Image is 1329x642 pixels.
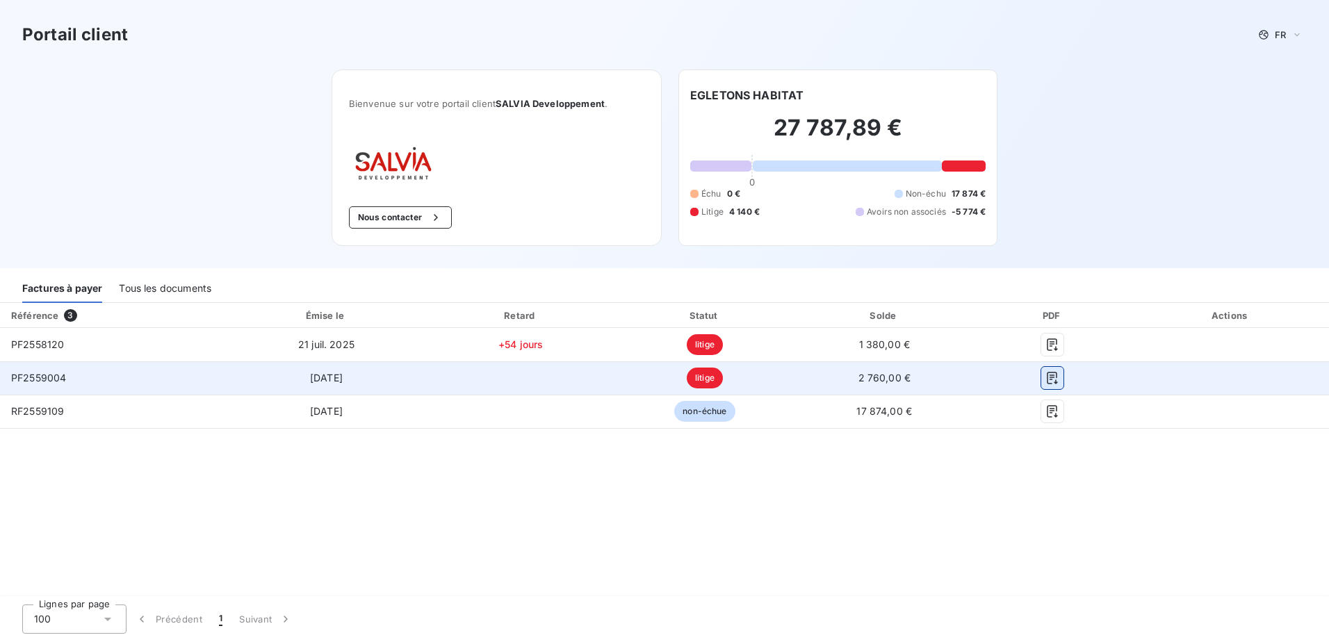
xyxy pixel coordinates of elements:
[11,405,64,417] span: RF2559109
[687,368,723,388] span: litige
[430,308,611,322] div: Retard
[11,372,66,384] span: PF2559004
[906,188,946,200] span: Non-échu
[22,274,102,303] div: Factures à payer
[496,98,605,109] span: SALVIA Developpement
[799,308,970,322] div: Solde
[310,372,343,384] span: [DATE]
[127,604,211,634] button: Précédent
[64,309,76,322] span: 3
[11,338,64,350] span: PF2558120
[349,98,644,109] span: Bienvenue sur votre portail client .
[349,206,452,229] button: Nous contacter
[498,338,543,350] span: +54 jours
[22,22,128,47] h3: Portail client
[858,372,911,384] span: 2 760,00 €
[856,405,912,417] span: 17 874,00 €
[749,176,755,188] span: 0
[690,87,804,104] h6: EGLETONS HABITAT
[219,612,222,626] span: 1
[701,206,724,218] span: Litige
[727,188,740,200] span: 0 €
[231,604,301,634] button: Suivant
[228,308,425,322] div: Émise le
[952,206,986,218] span: -5 774 €
[976,308,1130,322] div: PDF
[867,206,946,218] span: Avoirs non associés
[690,114,986,156] h2: 27 787,89 €
[1135,308,1326,322] div: Actions
[310,405,343,417] span: [DATE]
[952,188,986,200] span: 17 874 €
[729,206,760,218] span: 4 140 €
[211,604,231,634] button: 1
[674,401,735,422] span: non-échue
[859,338,911,350] span: 1 380,00 €
[298,338,354,350] span: 21 juil. 2025
[617,308,793,322] div: Statut
[119,274,211,303] div: Tous les documents
[34,612,51,626] span: 100
[349,142,438,184] img: Company logo
[1275,29,1286,40] span: FR
[11,310,58,321] div: Référence
[701,188,721,200] span: Échu
[687,334,723,355] span: litige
